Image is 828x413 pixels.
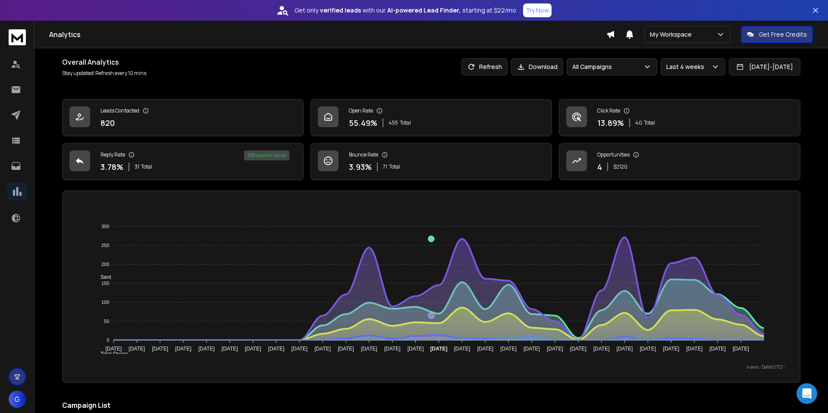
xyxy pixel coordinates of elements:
button: G [9,391,26,408]
a: Bounce Rate3.93%71Total [310,143,552,180]
p: Try Now [526,6,549,15]
tspan: [DATE] [570,346,586,352]
div: Open Intercom Messenger [797,383,817,404]
tspan: [DATE] [384,346,401,352]
span: Sent [94,274,111,280]
tspan: [DATE] [222,346,238,352]
tspan: [DATE] [524,346,540,352]
p: Refresh [479,63,502,71]
p: 13.89 % [597,117,624,129]
tspan: [DATE] [593,346,610,352]
span: 455 [389,119,398,126]
a: Reply Rate3.78%31Total13% positive replies [62,143,304,180]
button: Download [511,58,563,75]
span: Total [389,163,400,170]
span: Total [141,163,152,170]
a: Open Rate55.49%455Total [310,99,552,136]
p: Get Free Credits [759,30,807,39]
button: Try Now [523,3,552,17]
tspan: [DATE] [709,346,726,352]
p: x-axis : Date(UTC) [76,364,786,370]
p: Leads Contacted [100,107,139,114]
p: 55.49 % [349,117,377,129]
tspan: [DATE] [477,346,494,352]
span: 71 [383,163,387,170]
button: Refresh [461,58,508,75]
tspan: [DATE] [198,346,215,352]
tspan: [DATE] [640,346,656,352]
strong: AI-powered Lead Finder, [387,6,461,15]
div: 13 % positive replies [244,150,289,160]
span: 40 [635,119,642,126]
tspan: 0 [107,338,109,343]
span: Total [644,119,655,126]
tspan: [DATE] [292,346,308,352]
h2: Campaign List [62,400,800,410]
tspan: [DATE] [547,346,563,352]
tspan: 150 [101,281,109,286]
tspan: 250 [101,243,109,248]
h1: Overall Analytics [62,57,147,67]
strong: verified leads [320,6,361,15]
tspan: [DATE] [454,346,470,352]
button: [DATE]-[DATE] [729,58,800,75]
tspan: 200 [101,262,109,267]
p: Open Rate [349,107,373,114]
tspan: [DATE] [175,346,191,352]
p: 820 [100,117,115,129]
tspan: [DATE] [268,346,285,352]
p: Reply Rate [100,151,125,158]
tspan: [DATE] [314,346,331,352]
p: Stay updated! Refresh every 10 mins. [62,70,147,77]
p: Opportunities [597,151,630,158]
tspan: [DATE] [245,346,261,352]
tspan: [DATE] [129,346,145,352]
p: Get only with our starting at $22/mo [295,6,516,15]
a: Opportunities4$2120 [559,143,800,180]
h1: Analytics [49,29,606,40]
span: Total [400,119,411,126]
tspan: [DATE] [663,346,679,352]
tspan: [DATE] [408,346,424,352]
tspan: [DATE] [430,346,448,352]
a: Leads Contacted820 [62,99,304,136]
p: Bounce Rate [349,151,378,158]
p: 3.93 % [349,161,372,173]
p: $ 2120 [613,163,627,170]
p: All Campaigns [572,63,615,71]
tspan: [DATE] [152,346,168,352]
p: 3.78 % [100,161,123,173]
a: Click Rate13.89%40Total [559,99,800,136]
img: logo [9,29,26,45]
tspan: [DATE] [361,346,377,352]
tspan: [DATE] [106,346,122,352]
p: My Workspace [650,30,695,39]
button: Get Free Credits [741,26,813,43]
tspan: 300 [101,224,109,229]
tspan: [DATE] [500,346,517,352]
p: Download [529,63,558,71]
tspan: [DATE] [686,346,703,352]
span: 31 [135,163,139,170]
span: Total Opens [94,351,128,357]
tspan: 50 [104,319,109,324]
tspan: [DATE] [617,346,633,352]
p: Click Rate [597,107,620,114]
p: Last 4 weeks [666,63,708,71]
p: 4 [597,161,602,173]
tspan: [DATE] [338,346,354,352]
tspan: [DATE] [733,346,749,352]
tspan: 100 [101,300,109,305]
